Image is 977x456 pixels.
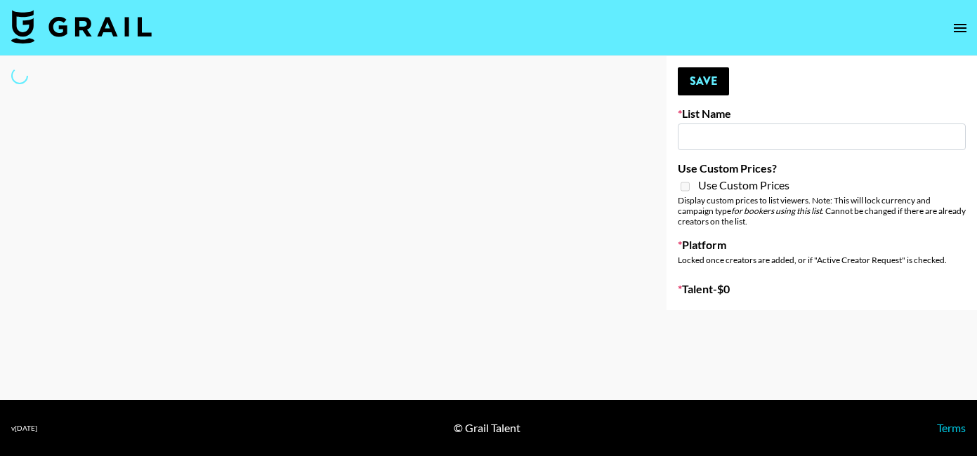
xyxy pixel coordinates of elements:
label: List Name [678,107,966,121]
em: for bookers using this list [731,206,822,216]
a: Terms [937,421,966,434]
label: Platform [678,238,966,252]
span: Use Custom Prices [698,178,789,192]
div: Locked once creators are added, or if "Active Creator Request" is checked. [678,255,966,265]
button: Save [678,67,729,95]
div: v [DATE] [11,424,37,433]
label: Talent - $ 0 [678,282,966,296]
div: © Grail Talent [454,421,520,435]
button: open drawer [946,14,974,42]
label: Use Custom Prices? [678,161,966,175]
div: Display custom prices to list viewers. Note: This will lock currency and campaign type . Cannot b... [678,195,966,227]
img: Grail Talent [11,10,152,43]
